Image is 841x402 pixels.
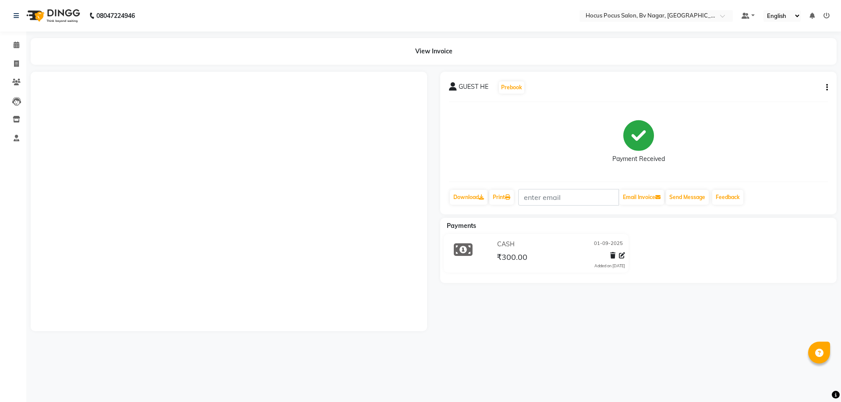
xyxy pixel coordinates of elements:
[450,190,488,205] a: Download
[96,3,135,28] b: 08047224946
[499,81,524,94] button: Prebook
[594,263,625,269] div: Added on [DATE]
[31,38,837,65] div: View Invoice
[712,190,743,205] a: Feedback
[447,222,476,230] span: Payments
[489,190,514,205] a: Print
[804,367,832,393] iframe: chat widget
[459,82,488,94] span: GUEST HE
[22,3,82,28] img: logo
[497,240,515,249] span: CASH
[612,154,665,164] div: Payment Received
[497,252,527,264] span: ₹300.00
[594,240,623,249] span: 01-09-2025
[666,190,709,205] button: Send Message
[518,189,619,206] input: enter email
[619,190,664,205] button: Email Invoice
